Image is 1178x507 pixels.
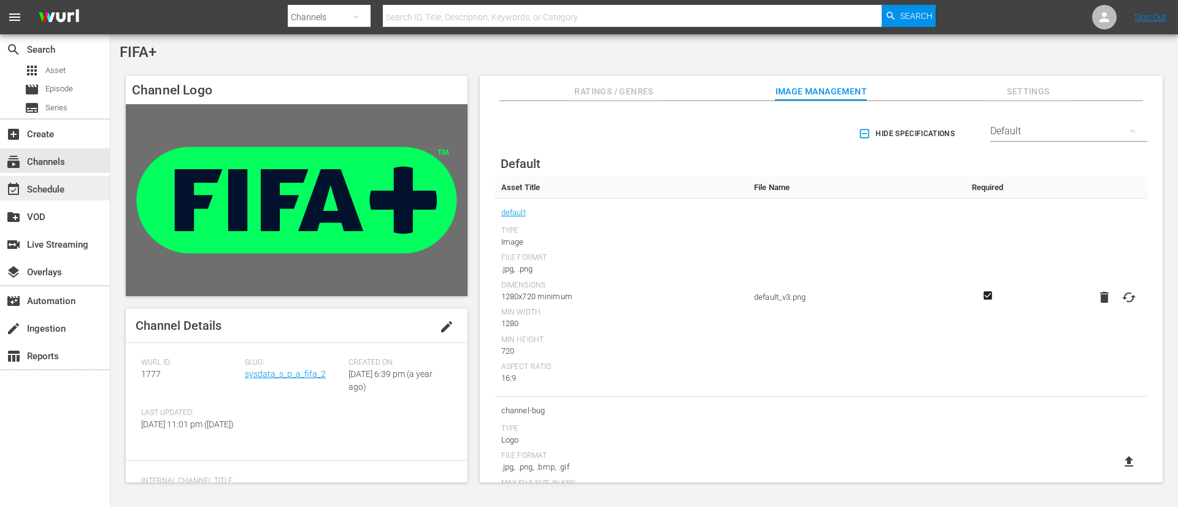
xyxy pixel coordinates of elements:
div: 1280 [501,318,742,330]
span: [DATE] 6:39 pm (a year ago) [348,369,433,392]
span: Default [501,156,541,171]
div: Logo [501,434,742,446]
span: Episode [45,83,73,95]
span: Asset [45,64,66,77]
div: 720 [501,345,742,357]
button: Hide Specifications [856,116,960,151]
span: Automation [6,294,21,308]
img: FIFA+ [126,104,468,296]
div: Min Width [501,308,742,318]
span: Search [900,5,933,27]
th: Asset Title [495,177,748,199]
span: Ratings / Genres [568,84,660,99]
div: Max File Size In Kbs [501,479,742,489]
span: Last Updated: [141,408,239,418]
div: Type [501,424,742,434]
div: File Format [501,451,742,461]
div: .jpg, .png [501,263,742,275]
div: Type [501,226,742,236]
div: File Format [501,253,742,263]
span: Series [45,102,67,114]
a: Sign Out [1134,12,1166,22]
span: Series [25,101,39,115]
span: Slug: [245,358,342,368]
span: Live Streaming [6,237,21,252]
div: Default [990,114,1147,148]
div: 1280x720 minimum [501,291,742,303]
span: Asset [25,63,39,78]
span: FIFA+ [120,44,156,61]
img: ans4CAIJ8jUAAAAAAAAAAAAAAAAAAAAAAAAgQb4GAAAAAAAAAAAAAAAAAAAAAAAAJMjXAAAAAAAAAAAAAAAAAAAAAAAAgAT5G... [29,3,88,32]
div: Aspect Ratio [501,362,742,372]
span: Schedule [6,182,21,197]
span: Settings [982,84,1074,99]
span: Reports [6,349,21,364]
span: Hide Specifications [861,128,955,140]
span: Channels [6,154,21,169]
span: Overlays [6,265,21,280]
th: Required [961,177,1014,199]
span: Created On: [348,358,446,368]
div: Min Height [501,335,742,345]
span: Ingestion [6,321,21,336]
a: default [501,205,526,221]
span: VOD [6,210,21,224]
div: Image [501,236,742,248]
div: Dimensions [501,281,742,291]
span: Image Management [775,84,867,99]
span: [DATE] 11:01 pm ([DATE]) [141,419,234,429]
a: sysdata_s_p_a_fifa_2 [245,369,326,379]
span: channel-bug [501,403,742,419]
span: menu [7,10,22,25]
span: Episode [25,82,39,97]
div: 16:9 [501,372,742,384]
span: Search [6,42,21,57]
h4: Channel Logo [126,76,468,104]
svg: Required [980,290,995,301]
span: Channel Details [136,318,221,333]
span: 1777 [141,369,161,379]
span: Wurl ID: [141,358,239,368]
button: Search [882,5,936,27]
span: Create [6,127,21,142]
button: edit [432,312,461,341]
span: Internal Channel Title: [141,476,446,486]
th: File Name [748,177,961,199]
td: default_v3.png [748,199,961,397]
div: .jpg, .png, .bmp, .gif [501,461,742,473]
span: edit [439,319,454,334]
